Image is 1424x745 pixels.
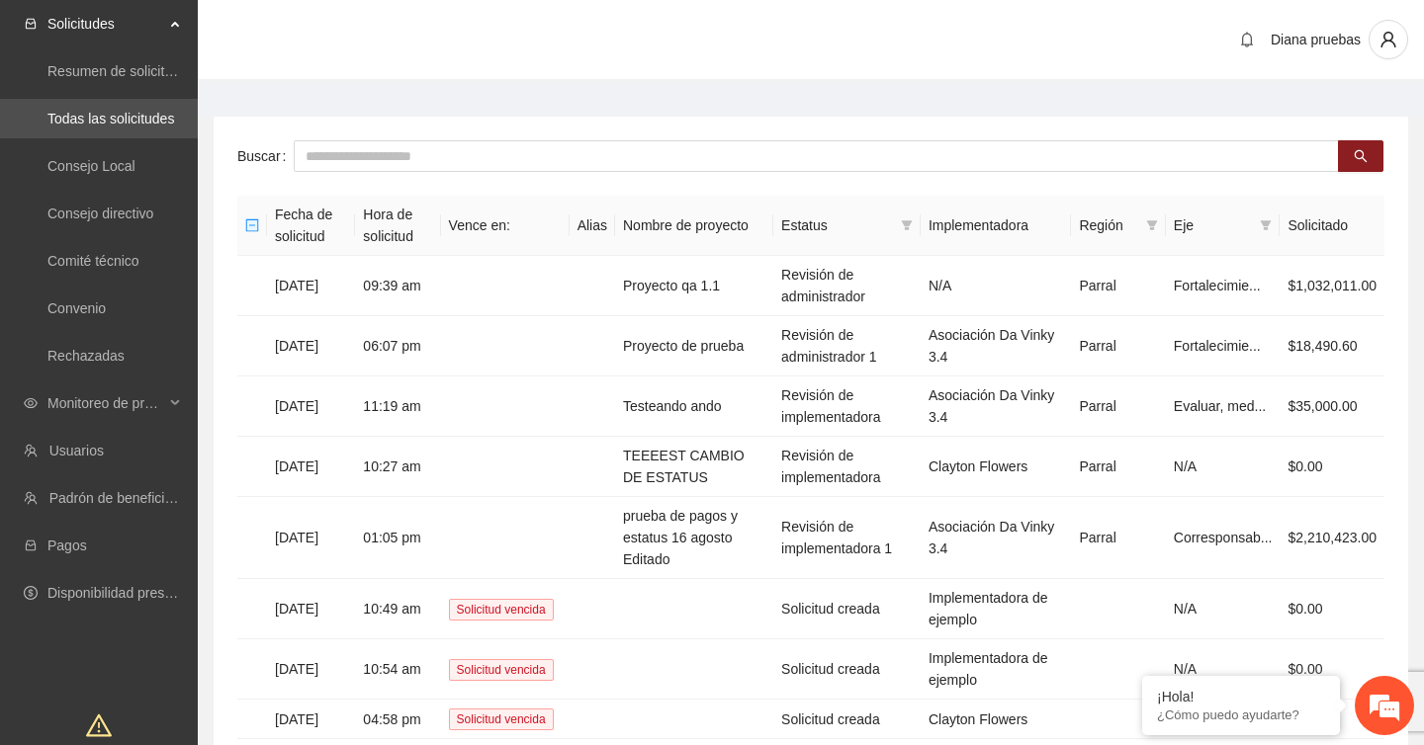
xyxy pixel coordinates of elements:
span: Solicitud vencida [449,599,554,621]
td: 06:07 pm [355,316,440,376]
span: user [1370,31,1407,48]
td: 10:49 am [355,579,440,639]
button: search [1338,140,1383,172]
td: [DATE] [267,376,355,437]
a: Disponibilidad presupuestal [47,585,217,601]
td: Parral [1071,376,1165,437]
td: [DATE] [267,579,355,639]
span: Diana pruebas [1271,32,1361,47]
td: 11:19 am [355,376,440,437]
td: [DATE] [267,437,355,497]
div: Chatee con nosotros ahora [103,101,332,126]
a: Pagos [47,538,87,553]
td: $35,000.00 [1280,376,1384,437]
td: Revisión de implementadora [773,376,921,437]
td: $0.00 [1280,639,1384,700]
a: Consejo directivo [47,206,153,221]
span: Solicitud vencida [449,659,554,681]
span: Estatus [781,214,893,236]
div: ¡Hola! [1157,689,1325,704]
td: Clayton Flowers [921,437,1072,497]
td: Parral [1071,497,1165,579]
span: filter [901,219,913,231]
td: $0.00 [1280,579,1384,639]
label: Buscar [237,140,294,172]
span: filter [1146,219,1158,231]
td: Parral [1071,437,1165,497]
td: Asociación Da Vinky 3.4 [921,376,1072,437]
td: Testeando ando [615,376,773,437]
th: Alias [570,196,615,256]
span: Corresponsab... [1174,530,1273,545]
span: filter [897,210,917,240]
td: Proyecto de prueba [615,316,773,376]
td: Parral [1071,256,1165,316]
td: Implementadora de ejemplo [921,579,1072,639]
a: Resumen de solicitudes por aprobar [47,63,270,79]
td: Solicitud creada [773,700,921,739]
span: Solicitudes [47,4,164,43]
span: Región [1079,214,1137,236]
td: Revisión de administrador [773,256,921,316]
td: TEEEEST CAMBIO DE ESTATUS [615,437,773,497]
td: Asociación Da Vinky 3.4 [921,316,1072,376]
td: Parral [1071,316,1165,376]
td: Clayton Flowers [921,700,1072,739]
td: 09:39 am [355,256,440,316]
th: Hora de solicitud [355,196,440,256]
th: Solicitado [1280,196,1384,256]
td: N/A [1166,579,1281,639]
button: user [1369,20,1408,59]
span: inbox [24,17,38,31]
td: N/A [1166,639,1281,700]
th: Nombre de proyecto [615,196,773,256]
td: $0.00 [1280,437,1384,497]
span: bell [1232,32,1262,47]
td: $18,490.60 [1280,316,1384,376]
span: eye [24,396,38,410]
span: Fortalecimie... [1174,278,1261,293]
a: Consejo Local [47,158,135,174]
td: [DATE] [267,256,355,316]
span: Estamos en línea. [115,264,273,463]
a: Todas las solicitudes [47,111,174,126]
span: warning [86,712,112,738]
th: Fecha de solicitud [267,196,355,256]
td: N/A [921,256,1072,316]
span: Evaluar, med... [1174,398,1266,414]
span: filter [1142,210,1162,240]
div: Minimizar ventana de chat en vivo [324,10,372,57]
td: Revisión de implementadora 1 [773,497,921,579]
td: [DATE] [267,639,355,700]
td: Proyecto qa 1.1 [615,256,773,316]
span: Monitoreo de proyectos [47,383,164,423]
td: 10:27 am [355,437,440,497]
th: Implementadora [921,196,1072,256]
a: Usuarios [49,443,104,458]
td: [DATE] [267,316,355,376]
a: Rechazadas [47,348,125,364]
span: minus-square [245,218,259,232]
td: Revisión de implementadora [773,437,921,497]
td: Asociación Da Vinky 3.4 [921,497,1072,579]
td: 01:05 pm [355,497,440,579]
td: 10:54 am [355,639,440,700]
span: Fortalecimie... [1174,338,1261,354]
td: Implementadora de ejemplo [921,639,1072,700]
a: Convenio [47,300,106,316]
td: Solicitud creada [773,579,921,639]
td: $2,210,423.00 [1280,497,1384,579]
a: Padrón de beneficiarios [49,490,195,506]
span: Solicitud vencida [449,708,554,730]
th: Vence en: [441,196,570,256]
span: filter [1256,210,1276,240]
span: search [1354,149,1368,165]
span: Eje [1174,214,1253,236]
p: ¿Cómo puedo ayudarte? [1157,707,1325,722]
span: filter [1260,219,1272,231]
td: [DATE] [267,700,355,739]
td: Revisión de administrador 1 [773,316,921,376]
td: $1,032,011.00 [1280,256,1384,316]
a: Comité técnico [47,253,139,269]
button: bell [1231,24,1263,55]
